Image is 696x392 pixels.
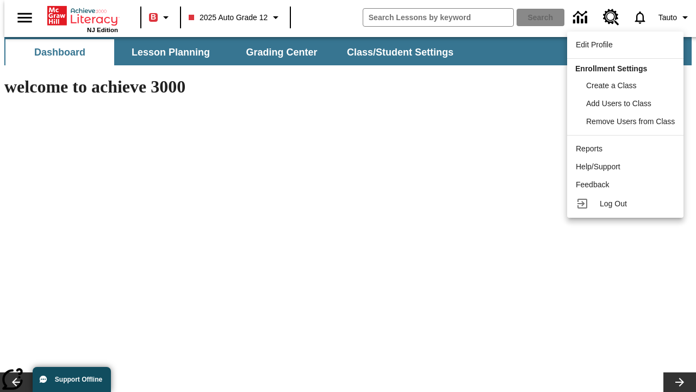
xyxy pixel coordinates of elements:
[576,162,620,171] span: Help/Support
[576,40,613,49] span: Edit Profile
[586,117,675,126] span: Remove Users from Class
[586,81,637,90] span: Create a Class
[576,180,609,189] span: Feedback
[586,99,651,108] span: Add Users to Class
[576,144,602,153] span: Reports
[575,64,647,73] span: Enrollment Settings
[600,199,627,208] span: Log Out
